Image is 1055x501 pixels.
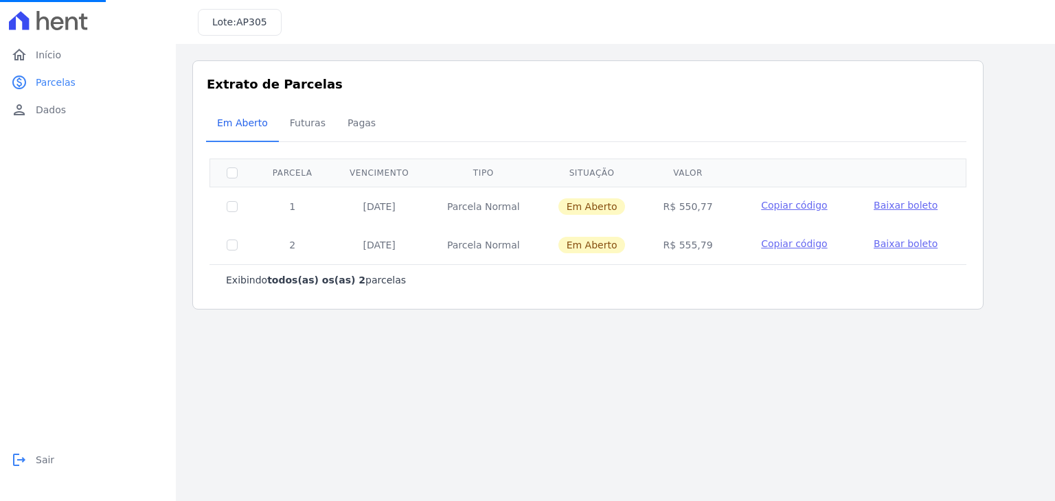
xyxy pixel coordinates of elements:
[36,48,61,62] span: Início
[254,187,330,226] td: 1
[644,187,731,226] td: R$ 550,77
[428,187,539,226] td: Parcela Normal
[874,237,938,250] a: Baixar boleto
[36,75,76,89] span: Parcelas
[748,198,841,212] button: Copiar código
[212,15,267,30] h3: Lote:
[539,159,645,187] th: Situação
[279,106,337,142] a: Futuras
[36,453,54,467] span: Sair
[761,200,827,211] span: Copiar código
[644,159,731,187] th: Valor
[209,109,276,137] span: Em Aberto
[236,16,267,27] span: AP305
[267,275,365,286] b: todos(as) os(as) 2
[428,159,539,187] th: Tipo
[330,226,428,264] td: [DATE]
[339,109,384,137] span: Pagas
[206,106,279,142] a: Em Aberto
[874,198,938,212] a: Baixar boleto
[5,96,170,124] a: personDados
[11,74,27,91] i: paid
[428,226,539,264] td: Parcela Normal
[748,237,841,250] button: Copiar código
[874,200,938,211] span: Baixar boleto
[330,159,428,187] th: Vencimento
[11,47,27,63] i: home
[11,102,27,118] i: person
[36,103,66,117] span: Dados
[330,187,428,226] td: [DATE]
[207,75,969,93] h3: Extrato de Parcelas
[254,226,330,264] td: 2
[558,198,626,215] span: Em Aberto
[874,238,938,249] span: Baixar boleto
[226,273,406,287] p: Exibindo parcelas
[337,106,387,142] a: Pagas
[5,446,170,474] a: logoutSair
[11,452,27,468] i: logout
[282,109,334,137] span: Futuras
[254,159,330,187] th: Parcela
[644,226,731,264] td: R$ 555,79
[5,41,170,69] a: homeInício
[5,69,170,96] a: paidParcelas
[761,238,827,249] span: Copiar código
[558,237,626,253] span: Em Aberto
